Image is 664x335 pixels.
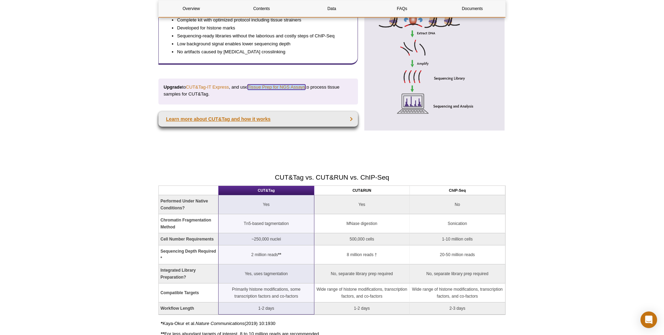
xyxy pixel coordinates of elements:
em: Nature Communications [195,321,244,326]
td: 1-10 million cells [410,233,505,245]
td: Primarily histone modifications, some transcription factors and co-factors [219,283,314,302]
p: Kaya-Okur et al. (2019) 10:1930 [161,320,506,327]
strong: Cell Number Requirements [160,237,214,242]
a: FAQs [370,0,435,17]
td: 500,000 cells [314,233,410,245]
a: Learn more about CUT&Tag and how it works [158,111,358,127]
p: to , and use to process tissue samples for CUT&Tag. [164,84,353,98]
a: Data [299,0,364,17]
li: Developed for histone marks [177,25,344,31]
td: Wide range of histone modifications, transcription factors, and co-factors [314,283,410,302]
strong: Performed Under Native Conditions? [160,199,208,210]
td: 1-2 days [314,302,410,315]
a: Contents [229,0,294,17]
strong: Upgrade [164,84,182,90]
td: ~250,000 nuclei [219,233,314,245]
td: 2-3 days [410,302,505,315]
td: Wide range of histone modifications, transcription factors, and co-factors [410,283,505,302]
td: No, separate library prep required [314,264,410,283]
strong: Chromatin Fragmentation Method [160,218,211,229]
th: CUT&RUN [314,186,410,195]
a: Documents [440,0,505,17]
a: Overview [159,0,224,17]
td: No [410,195,505,214]
td: Sonication [410,214,505,233]
td: Yes [219,195,314,214]
strong: Workflow Length [160,306,194,311]
li: Sequencing-ready libraries without the laborious and costly steps of ChIP-Seq [177,33,344,39]
a: CUT&Tag-IT Express [186,84,229,90]
th: CUT&Tag [219,186,314,195]
th: ChIP-Seq [410,186,505,195]
li: Complete kit with optimized protocol including tissue strainers [177,17,344,24]
td: 8 million reads † [314,245,410,264]
td: Yes [314,195,410,214]
td: No, separate library prep required [410,264,505,283]
h2: CUT&Tag vs. CUT&RUN vs. ChIP-Seq [158,173,506,182]
strong: Sequencing Depth Required * [160,249,216,261]
li: No artifacts caused by [MEDICAL_DATA] crosslinking [177,48,344,55]
a: Tissue Prep for NGS Assays [248,84,305,90]
td: 2 million reads [219,245,314,264]
td: Tn5-based tagmentation [219,214,314,233]
strong: Integrated Library Preparation? [160,268,196,280]
li: Low background signal enables lower sequencing depth [177,40,344,47]
div: Open Intercom Messenger [640,311,657,328]
td: Yes, uses tagmentation [219,264,314,283]
td: 1-2 days [219,302,314,315]
td: 20-50 million reads [410,245,505,264]
strong: Compatible Targets [160,290,199,295]
td: MNase digestion [314,214,410,233]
